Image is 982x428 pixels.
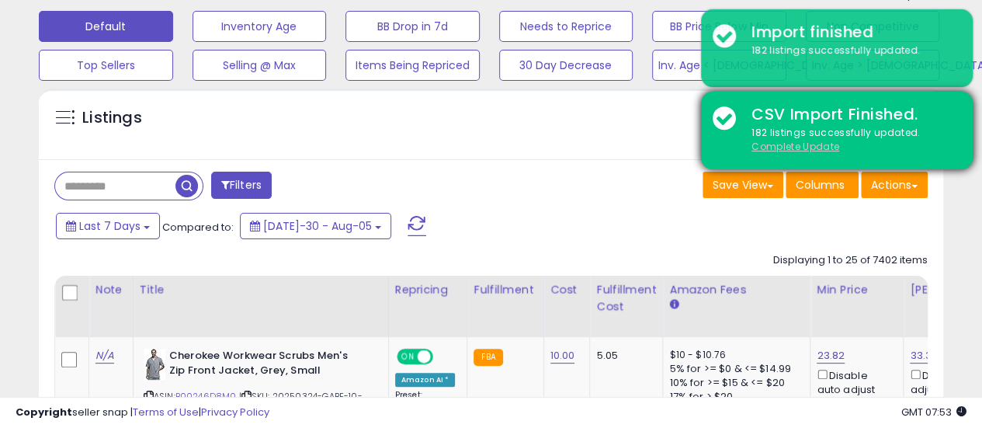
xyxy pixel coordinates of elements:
[39,50,173,81] button: Top Sellers
[652,50,786,81] button: Inv. Age < [DEMOGRAPHIC_DATA]
[263,218,372,234] span: [DATE]-30 - Aug-05
[669,376,798,390] div: 10% for >= $15 & <= $20
[740,21,961,43] div: Import finished
[133,405,199,419] a: Terms of Use
[550,348,575,364] a: 10.00
[740,103,961,126] div: CSV Import Finished.
[796,177,845,193] span: Columns
[398,350,418,364] span: ON
[140,282,382,298] div: Title
[786,172,859,198] button: Columns
[703,172,783,198] button: Save View
[211,172,272,199] button: Filters
[169,349,358,381] b: Cherokee Workwear Scrubs Men's Zip Front Jacket, Grey, Small
[162,220,234,235] span: Compared to:
[740,126,961,155] div: 182 listings successfully updated.
[669,298,678,312] small: Amazon Fees.
[474,349,502,366] small: FBA
[817,367,891,412] div: Disable auto adjust min
[901,405,966,419] span: 2025-08-13 07:53 GMT
[910,348,939,364] a: 33.34
[773,253,928,268] div: Displaying 1 to 25 of 7402 items
[669,282,803,298] div: Amazon Fees
[817,282,897,298] div: Min Price
[499,11,633,42] button: Needs to Reprice
[201,405,269,419] a: Privacy Policy
[193,50,327,81] button: Selling @ Max
[596,349,651,363] div: 5.05
[474,282,536,298] div: Fulfillment
[550,282,584,298] div: Cost
[240,213,391,239] button: [DATE]-30 - Aug-05
[817,348,845,364] a: 23.82
[596,282,656,315] div: Fulfillment Cost
[395,282,461,298] div: Repricing
[39,11,173,42] button: Default
[79,218,141,234] span: Last 7 Days
[82,107,142,129] h5: Listings
[345,50,480,81] button: Items Being Repriced
[751,140,839,153] u: Complete Update
[740,43,961,58] div: 182 listings successfully updated.
[499,50,633,81] button: 30 Day Decrease
[669,349,798,362] div: $10 - $10.76
[430,350,455,364] span: OFF
[56,213,160,239] button: Last 7 Days
[652,11,786,42] button: BB Price Below Min
[193,11,327,42] button: Inventory Age
[16,405,72,419] strong: Copyright
[395,373,456,387] div: Amazon AI *
[95,348,114,364] a: N/A
[144,349,165,380] img: 41XHlNEDQ-L._SL40_.jpg
[345,11,480,42] button: BB Drop in 7d
[95,282,127,298] div: Note
[16,405,269,420] div: seller snap | |
[669,362,798,376] div: 5% for >= $0 & <= $14.99
[861,172,928,198] button: Actions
